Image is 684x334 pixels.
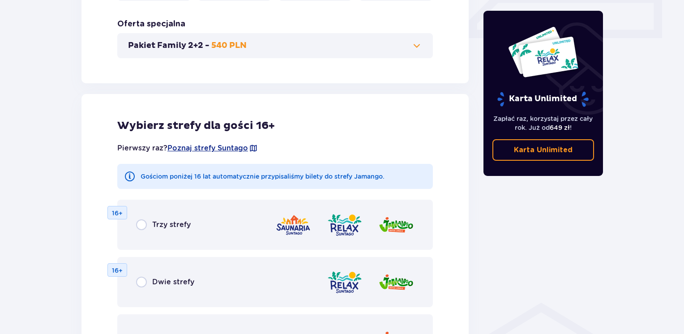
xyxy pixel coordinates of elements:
[152,277,194,287] span: Dwie strefy
[492,114,594,132] p: Zapłać raz, korzystaj przez cały rok. Już od !
[117,143,258,153] p: Pierwszy raz?
[496,91,590,107] p: Karta Unlimited
[327,212,363,238] img: Relax
[117,119,433,133] h2: Wybierz strefy dla gości 16+
[117,19,185,30] h3: Oferta specjalna
[211,40,247,51] p: 540 PLN
[112,266,123,275] p: 16+
[112,209,123,218] p: 16+
[378,212,414,238] img: Jamango
[128,40,422,51] button: Pakiet Family 2+2 -540 PLN
[152,220,191,230] span: Trzy strefy
[327,270,363,295] img: Relax
[492,139,594,161] a: Karta Unlimited
[141,172,385,181] p: Gościom poniżej 16 lat automatycznie przypisaliśmy bilety do strefy Jamango.
[514,145,573,155] p: Karta Unlimited
[167,143,248,153] a: Poznaj strefy Suntago
[128,40,209,51] p: Pakiet Family 2+2 -
[275,212,311,238] img: Saunaria
[550,124,570,131] span: 649 zł
[378,270,414,295] img: Jamango
[508,26,579,78] img: Dwie karty całoroczne do Suntago z napisem 'UNLIMITED RELAX', na białym tle z tropikalnymi liśćmi...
